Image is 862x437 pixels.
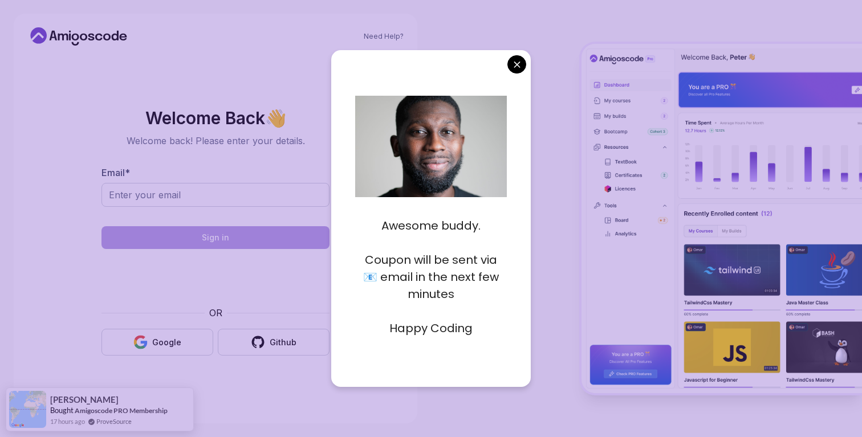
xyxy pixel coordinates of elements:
[263,105,290,131] span: 👋
[27,27,130,46] a: Home link
[152,337,181,348] div: Google
[101,109,330,127] h2: Welcome Back
[202,232,229,243] div: Sign in
[101,167,130,178] label: Email *
[101,329,213,356] button: Google
[101,134,330,148] p: Welcome back! Please enter your details.
[101,226,330,249] button: Sign in
[129,256,302,299] iframe: Widget containing checkbox for hCaptcha security challenge
[209,306,222,320] p: OR
[364,32,404,41] a: Need Help?
[270,337,296,348] div: Github
[9,391,46,428] img: provesource social proof notification image
[96,416,132,426] a: ProveSource
[218,329,330,356] button: Github
[50,406,74,415] span: Bought
[75,406,168,415] a: Amigoscode PRO Membership
[101,183,330,207] input: Enter your email
[582,44,862,394] img: Amigoscode Dashboard
[50,395,119,405] span: [PERSON_NAME]
[50,416,85,426] span: 17 hours ago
